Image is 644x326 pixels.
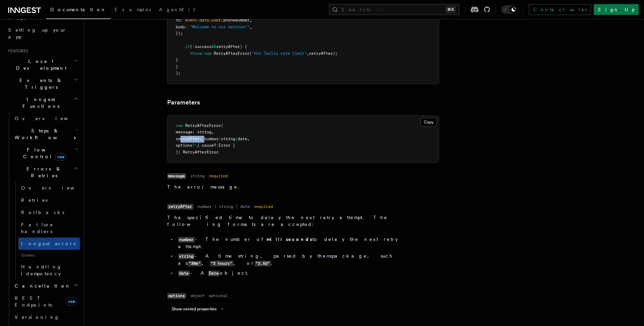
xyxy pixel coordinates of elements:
code: "3 hours" [210,261,233,266]
span: ( [249,51,252,56]
a: Retries [18,194,80,206]
li: - A object. [176,270,428,277]
span: Failure handlers [21,222,53,234]
a: Examples [110,2,155,18]
strong: milliseconds [266,237,312,242]
span: ( [221,123,223,128]
span: date [238,136,247,141]
code: "30m" [188,261,202,266]
a: ms [327,253,332,259]
span: , [307,51,309,56]
a: Contact sales [529,4,591,15]
button: Show nested properties [172,306,226,312]
span: && [211,44,216,49]
li: - A time string, parsed by the package, such as , , or . [176,252,428,267]
span: retryAfter) { [216,44,247,49]
button: Events & Triggers [5,74,80,93]
button: Cancellation [12,280,80,292]
a: REST Endpointsnew [12,292,80,311]
p: The error message. [167,183,428,190]
span: event [185,18,197,22]
span: Steps & Workflows [12,127,76,141]
span: options [176,143,192,148]
button: Flow Controlnew [12,144,80,163]
button: Inngest Functions [5,93,80,112]
button: Search...⌘K [329,4,459,15]
span: Local Development [5,58,74,71]
span: Cancellation [12,282,71,289]
dd: required [254,204,273,209]
div: Errors & Retries [12,182,80,280]
span: AgentKit [159,7,195,12]
span: Versioning [15,314,59,320]
code: string [178,254,195,259]
a: Sign Up [594,4,639,15]
span: Inngest Functions [5,96,73,110]
span: , [211,130,214,134]
span: : [180,18,183,22]
code: Date [208,271,220,276]
span: .phoneNumber [221,18,249,22]
code: message [167,173,186,179]
span: new [176,123,183,128]
span: : [185,25,188,29]
span: Rollbacks [21,210,64,215]
dd: number | string | date [197,204,250,209]
span: new [204,51,211,56]
span: Setting up your app [8,27,67,39]
span: . [209,18,211,22]
button: Local Development [5,55,80,74]
span: ); [176,71,180,76]
span: Flow Control [12,146,75,160]
a: Versioning [12,311,80,323]
span: Events & Triggers [5,77,74,91]
span: string [221,136,235,141]
a: Handling idempotency [18,261,80,280]
a: Rollbacks [18,206,80,218]
code: "2.5d" [255,261,271,266]
span: . [197,18,199,22]
span: { cause? [197,143,216,148]
span: | [235,136,238,141]
span: ( [190,44,192,49]
span: RetryAfterError [214,51,249,56]
span: new [55,153,66,161]
span: , [249,18,252,22]
span: Errors & Retries [12,165,74,179]
span: , [249,25,252,29]
span: to [176,18,180,22]
span: Overview [15,116,85,121]
code: options [167,293,186,299]
span: success [195,44,211,49]
span: message: string [176,130,211,134]
span: Overview [21,185,91,191]
span: retryAfter); [309,51,337,56]
a: Overview [18,182,80,194]
span: user [211,18,221,22]
span: throw [190,51,202,56]
span: new [66,297,77,306]
code: number [178,237,195,243]
span: Documentation [50,7,106,12]
li: - The number of to delay the next retry attempt. [176,236,428,250]
span: data [199,18,209,22]
button: Errors & Retries [12,163,80,182]
button: Copy [421,118,437,127]
span: | [219,136,221,141]
span: body [176,25,185,29]
a: Failure handlers [18,218,80,238]
dd: object [190,293,205,298]
span: "Welcome to our service!" [190,25,249,29]
a: Documentation [46,2,110,19]
button: Toggle dark mode [501,5,518,14]
span: Retries [21,197,48,203]
span: Error } [219,143,235,148]
span: Inngest errors [21,241,75,246]
dd: string [190,173,205,179]
span: ?: [192,143,197,148]
dd: optional [209,293,228,298]
a: Setting up your app [5,24,80,43]
span: ! [192,44,195,49]
p: The specified time to delay the next retry attempt. The following formats are accepted: [167,214,428,228]
span: if [185,44,190,49]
